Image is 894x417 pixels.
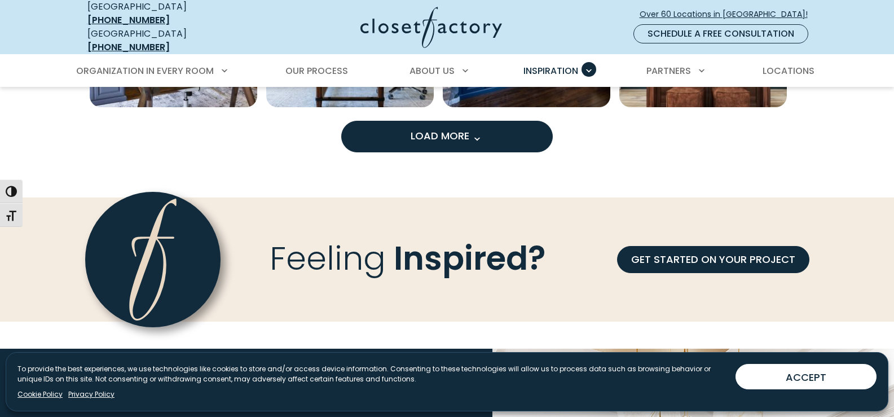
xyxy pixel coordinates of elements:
a: Schedule a Free Consultation [633,24,808,43]
span: Our Process [285,64,348,77]
p: To provide the best experiences, we use technologies like cookies to store and/or access device i... [17,364,726,384]
a: Over 60 Locations in [GEOGRAPHIC_DATA]! [639,5,817,24]
button: Load more inspiration gallery images [341,121,553,152]
nav: Primary Menu [68,55,826,87]
a: Privacy Policy [68,389,114,400]
img: Closet Factory Logo [360,7,502,48]
span: Inspiration [523,64,578,77]
a: [PHONE_NUMBER] [87,14,170,27]
span: Over 60 Locations in [GEOGRAPHIC_DATA]! [640,8,817,20]
span: About Us [409,64,455,77]
div: [GEOGRAPHIC_DATA] [87,27,251,54]
span: Feeling [270,236,386,282]
button: ACCEPT [736,364,877,389]
span: Load More [411,129,484,143]
a: [PHONE_NUMBER] [87,41,170,54]
span: Inspired? [394,236,545,282]
span: Organization in Every Room [76,64,214,77]
span: Locations [763,64,814,77]
a: GET STARTED ON YOUR PROJECT [617,246,809,273]
a: Cookie Policy [17,389,63,400]
span: Partners [646,64,691,77]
